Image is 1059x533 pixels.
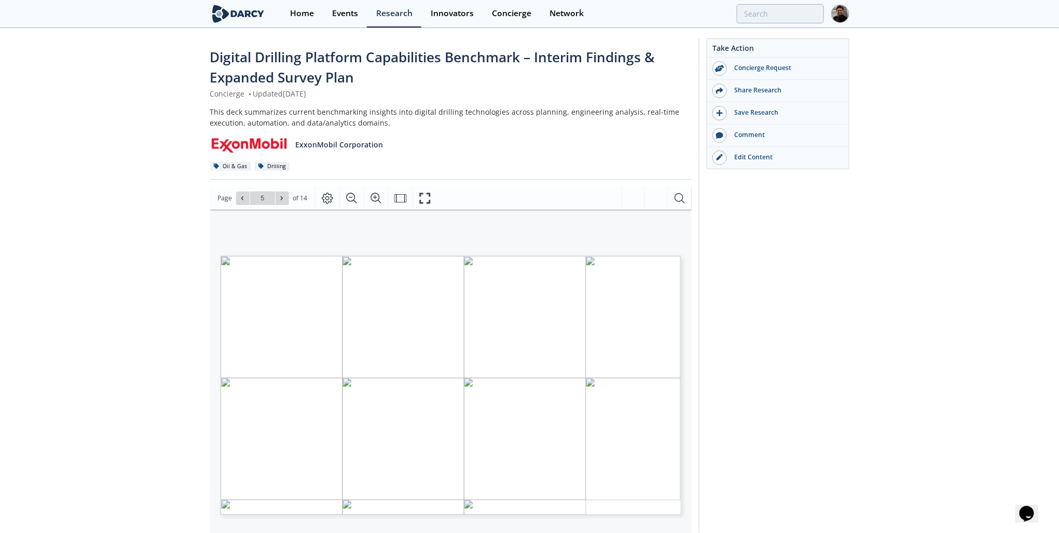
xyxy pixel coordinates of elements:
iframe: chat widget [1015,491,1049,523]
p: ExxonMobil Corporation [295,139,383,150]
div: Take Action [707,43,849,58]
input: Advanced Search [737,4,824,23]
div: Oil & Gas [210,162,251,171]
a: Edit Content [707,147,849,169]
div: Edit Content [727,153,843,162]
div: Events [332,9,358,18]
div: Drilling [255,162,290,171]
div: Comment [727,130,843,140]
div: Network [549,9,584,18]
div: This deck summarizes current benchmarking insights into digital drilling technologies across plan... [210,106,692,128]
div: Concierge Request [727,63,843,73]
div: Innovators [431,9,474,18]
div: Research [376,9,412,18]
div: Save Research [727,108,843,117]
span: Digital Drilling Platform Capabilities Benchmark – Interim Findings & Expanded Survey Plan [210,48,655,87]
div: Concierge Updated [DATE] [210,88,692,99]
span: • [247,89,253,99]
div: Share Research [727,86,843,95]
div: Home [290,9,314,18]
img: Profile [831,5,849,23]
div: Concierge [492,9,531,18]
img: logo-wide.svg [210,5,267,23]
